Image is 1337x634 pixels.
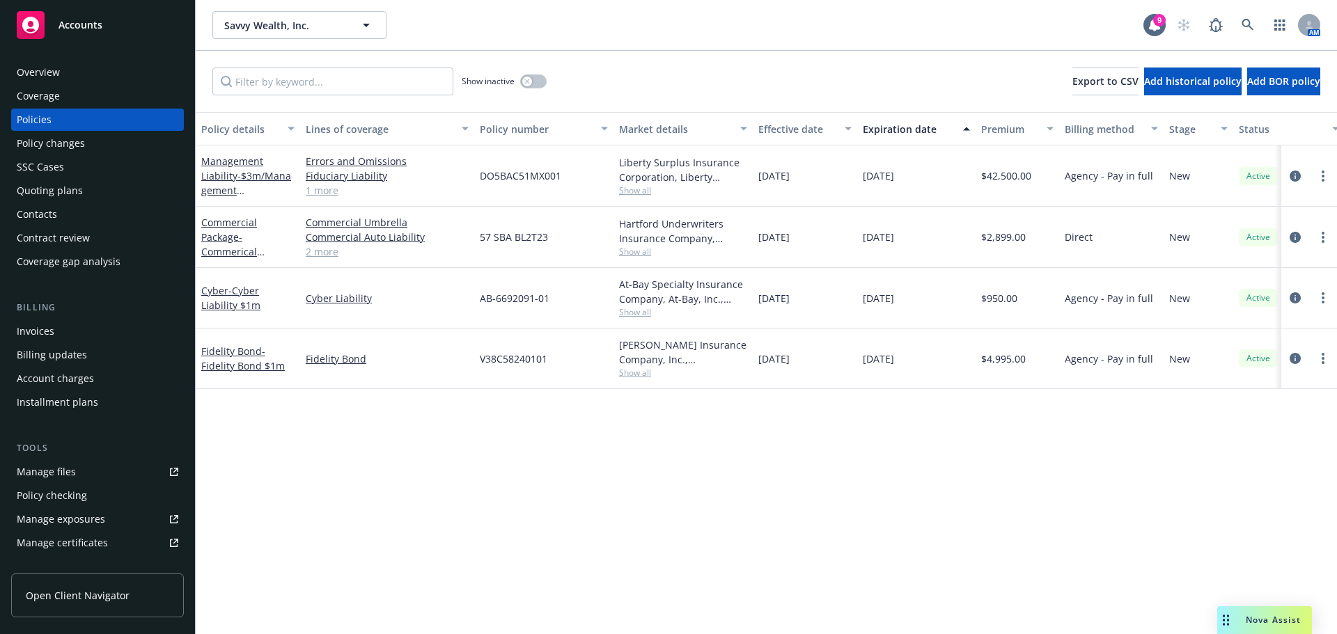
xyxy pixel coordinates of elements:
span: [DATE] [863,351,894,366]
span: Direct [1065,230,1093,244]
a: Fidelity Bond [201,344,285,372]
div: Market details [619,122,732,136]
div: Lines of coverage [306,122,453,136]
a: circleInformation [1287,290,1304,306]
button: Lines of coverage [300,112,474,145]
span: V38C58240101 [480,351,547,366]
a: Contacts [11,203,184,225]
div: Policy changes [17,132,85,154]
span: Agency - Pay in full [1065,291,1153,306]
span: Open Client Navigator [26,588,130,603]
span: $950.00 [981,291,1017,306]
button: Expiration date [857,112,976,145]
a: more [1315,350,1331,367]
a: Fidelity Bond [306,351,469,366]
span: Add BOR policy [1247,74,1320,88]
span: Savvy Wealth, Inc. [224,18,345,33]
div: Coverage [17,85,60,107]
button: Savvy Wealth, Inc. [212,11,386,39]
a: Coverage gap analysis [11,251,184,273]
a: Report a Bug [1202,11,1230,39]
a: Commercial Umbrella [306,215,469,230]
span: Agency - Pay in full [1065,168,1153,183]
span: [DATE] [863,168,894,183]
div: Billing [11,301,184,315]
div: Hartford Underwriters Insurance Company, Hartford Insurance Group [619,216,747,246]
span: [DATE] [758,168,790,183]
button: Effective date [753,112,857,145]
a: circleInformation [1287,350,1304,367]
a: Fiduciary Liability [306,168,469,183]
button: Market details [613,112,753,145]
a: SSC Cases [11,156,184,178]
a: Accounts [11,6,184,45]
div: At-Bay Specialty Insurance Company, At-Bay, Inc., Limit [619,277,747,306]
input: Filter by keyword... [212,68,453,95]
a: Quoting plans [11,180,184,202]
button: Policy number [474,112,613,145]
a: circleInformation [1287,229,1304,246]
a: Invoices [11,320,184,342]
span: $4,995.00 [981,351,1026,366]
div: Manage certificates [17,532,108,554]
span: Show inactive [462,75,515,87]
a: 2 more [306,244,469,259]
a: Policies [11,109,184,131]
span: Agency - Pay in full [1065,351,1153,366]
span: $42,500.00 [981,168,1031,183]
div: Liberty Surplus Insurance Corporation, Liberty Mutual [619,155,747,184]
div: Coverage gap analysis [17,251,120,273]
span: AB-6692091-01 [480,291,549,306]
a: Installment plans [11,391,184,413]
button: Billing method [1059,112,1164,145]
span: New [1169,230,1190,244]
button: Premium [976,112,1059,145]
a: Contract review [11,227,184,249]
span: New [1169,351,1190,366]
a: circleInformation [1287,168,1304,184]
div: Stage [1169,122,1212,136]
a: Manage exposures [11,508,184,530]
a: more [1315,229,1331,246]
span: DO5BAC51MX001 [480,168,561,183]
div: Manage claims [17,555,87,578]
div: Drag to move [1217,606,1235,634]
a: Errors and Omissions [306,154,469,168]
div: Policy details [201,122,279,136]
span: Show all [619,184,747,196]
div: Expiration date [863,122,955,136]
button: Export to CSV [1072,68,1139,95]
span: New [1169,168,1190,183]
span: Active [1244,292,1272,304]
div: Contacts [17,203,57,225]
button: Policy details [196,112,300,145]
span: Active [1244,231,1272,244]
span: [DATE] [863,291,894,306]
a: Start snowing [1170,11,1198,39]
a: Policy checking [11,484,184,507]
span: Accounts [58,19,102,31]
button: Add historical policy [1144,68,1242,95]
a: Commercial Package [201,216,279,302]
a: Commercial Auto Liability [306,230,469,244]
a: Cyber [201,284,260,312]
div: [PERSON_NAME] Insurance Company, Inc., [PERSON_NAME] Group [619,338,747,367]
a: Coverage [11,85,184,107]
div: Account charges [17,367,94,390]
span: - Cyber Liability $1m [201,284,260,312]
div: Policy checking [17,484,87,507]
a: Overview [11,61,184,84]
div: Billing method [1065,122,1143,136]
a: Search [1234,11,1262,39]
div: Installment plans [17,391,98,413]
div: Status [1239,122,1324,136]
span: - Commerical Package GL $1m, AUTO $1m, Umbrella $2m [201,230,279,302]
span: [DATE] [758,230,790,244]
span: Export to CSV [1072,74,1139,88]
span: [DATE] [758,351,790,366]
div: Tools [11,441,184,455]
a: Manage claims [11,555,184,578]
span: [DATE] [863,230,894,244]
span: Show all [619,367,747,379]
